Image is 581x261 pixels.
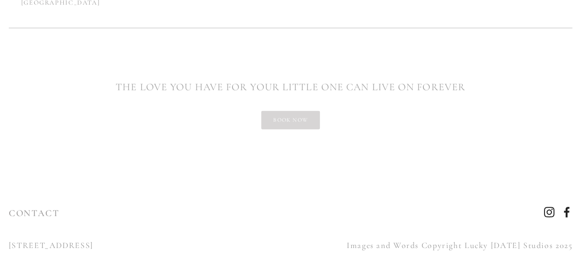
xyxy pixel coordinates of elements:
[561,206,572,217] a: Facebook
[299,238,573,253] p: Images and Words Copyright Lucky [DATE] Studios 2025
[9,238,283,253] p: [STREET_ADDRESS]
[9,80,572,95] h2: THE LOVE YOU HAVE FOR YOUR LITTLE ONE CAN LIVE ON FOREVER
[544,206,555,217] a: Instagram
[9,208,60,219] a: CONTACT
[261,111,320,129] a: Book now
